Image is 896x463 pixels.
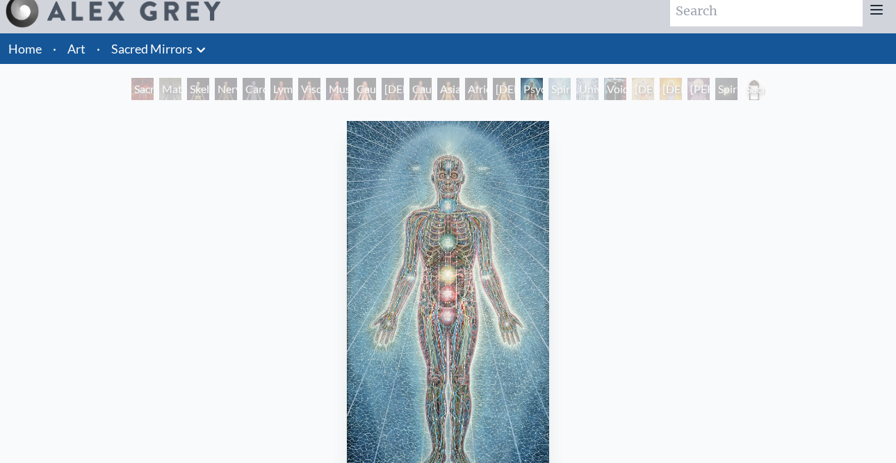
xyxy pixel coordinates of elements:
li: · [91,33,106,64]
div: [DEMOGRAPHIC_DATA] Woman [382,78,404,100]
div: [DEMOGRAPHIC_DATA] Woman [493,78,515,100]
div: [DEMOGRAPHIC_DATA] [660,78,682,100]
div: Lymphatic System [270,78,293,100]
div: [DEMOGRAPHIC_DATA] [632,78,654,100]
div: Cardiovascular System [243,78,265,100]
div: Sacred Mirrors Frame [743,78,765,100]
div: Caucasian Man [409,78,432,100]
div: Viscera [298,78,320,100]
li: · [47,33,62,64]
div: Spiritual Energy System [548,78,571,100]
a: Sacred Mirrors [111,39,193,58]
div: Void Clear Light [604,78,626,100]
a: Art [67,39,85,58]
div: Asian Man [437,78,459,100]
a: Home [8,41,42,56]
div: Psychic Energy System [521,78,543,100]
div: Muscle System [326,78,348,100]
div: [PERSON_NAME] [687,78,710,100]
div: Universal Mind Lattice [576,78,598,100]
div: African Man [465,78,487,100]
div: Spiritual World [715,78,738,100]
div: Material World [159,78,181,100]
div: Sacred Mirrors Room, [GEOGRAPHIC_DATA] [131,78,154,100]
div: Nervous System [215,78,237,100]
div: Caucasian Woman [354,78,376,100]
div: Skeletal System [187,78,209,100]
